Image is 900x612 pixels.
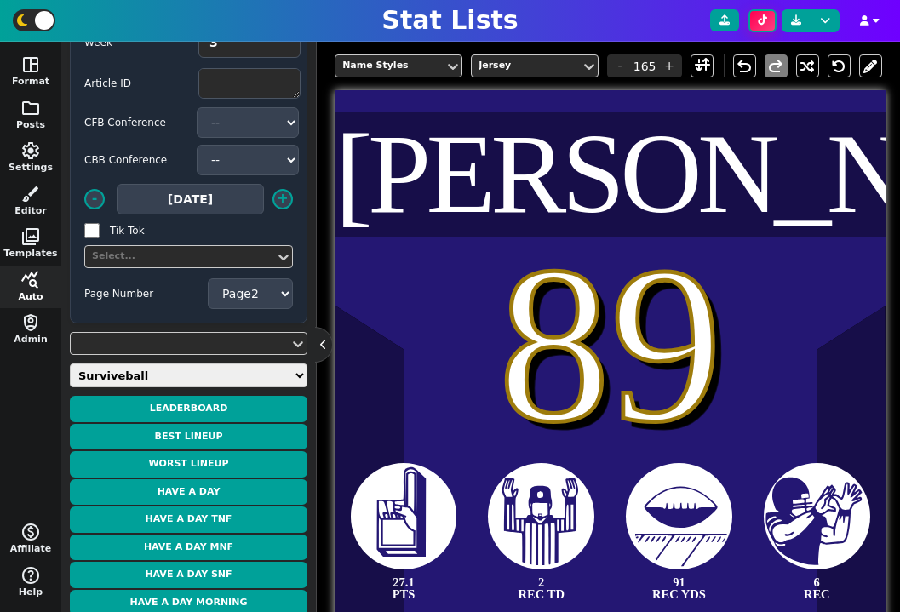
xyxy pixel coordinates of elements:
[381,5,518,36] h1: Stat Lists
[20,312,41,333] span: shield_person
[656,54,682,77] span: +
[734,56,754,77] span: undo
[70,479,307,506] button: Have a Day
[20,98,41,118] span: folder
[765,56,786,77] span: redo
[20,565,41,586] span: help
[70,396,307,422] button: Leaderboard
[20,270,41,290] span: query_stats
[20,522,41,542] span: monetization_on
[479,59,574,73] div: Jersey
[110,223,212,238] label: Tik Tok
[393,576,416,601] span: 27.1 PTS
[70,451,307,478] button: Worst Lineup
[272,189,293,209] button: +
[20,54,41,75] span: space_dashboard
[519,576,565,601] span: 2 REC TD
[652,576,706,601] span: 91 REC YDS
[607,54,633,77] span: -
[84,286,208,301] label: Page Number
[84,152,186,168] label: CBB Conference
[342,59,438,73] div: Name Styles
[84,115,186,130] label: CFB Conference
[70,535,307,561] button: Have a Day MNF
[765,54,788,77] button: redo
[84,35,186,50] label: Week
[335,117,886,231] div: [PERSON_NAME]
[20,184,41,204] span: brush
[733,54,756,77] button: undo
[804,576,830,601] span: 6 REC
[92,249,268,264] div: Select...
[20,140,41,161] span: settings
[84,189,105,209] button: -
[20,226,41,247] span: photo_library
[70,424,307,450] button: Best Lineup
[70,562,307,588] button: Have a Day SNF
[70,506,307,533] button: Have a Day TNF
[335,233,886,457] div: 89
[84,76,186,91] label: Article ID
